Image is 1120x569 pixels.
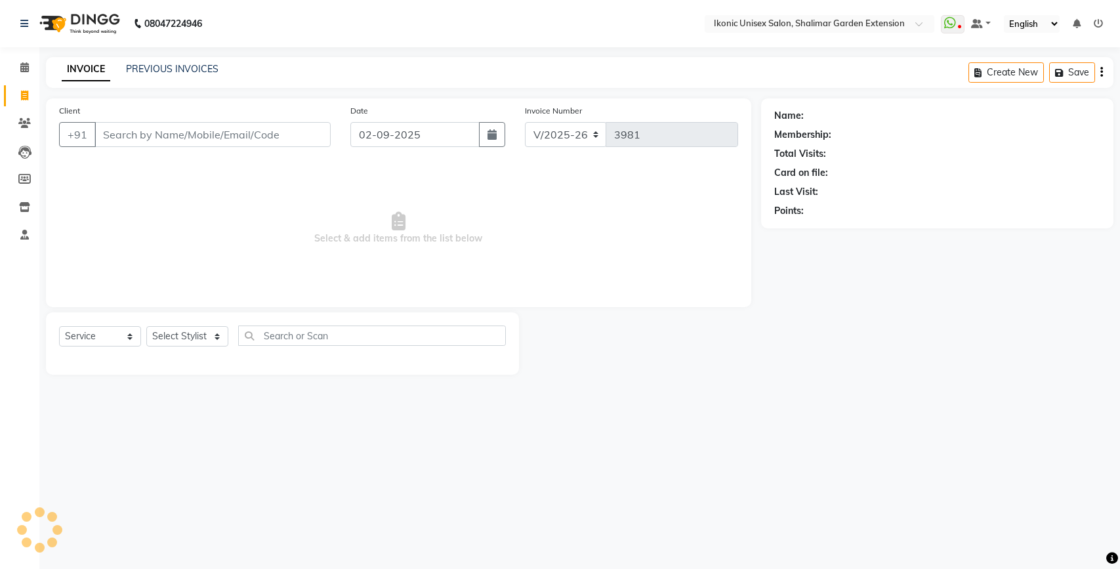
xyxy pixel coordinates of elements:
[774,147,826,161] div: Total Visits:
[968,62,1044,83] button: Create New
[774,109,804,123] div: Name:
[33,5,123,42] img: logo
[774,204,804,218] div: Points:
[62,58,110,81] a: INVOICE
[1049,62,1095,83] button: Save
[94,122,331,147] input: Search by Name/Mobile/Email/Code
[59,105,80,117] label: Client
[774,128,831,142] div: Membership:
[126,63,218,75] a: PREVIOUS INVOICES
[774,185,818,199] div: Last Visit:
[525,105,582,117] label: Invoice Number
[59,122,96,147] button: +91
[59,163,738,294] span: Select & add items from the list below
[238,326,506,346] input: Search or Scan
[774,166,828,180] div: Card on file:
[350,105,368,117] label: Date
[144,5,202,42] b: 08047224946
